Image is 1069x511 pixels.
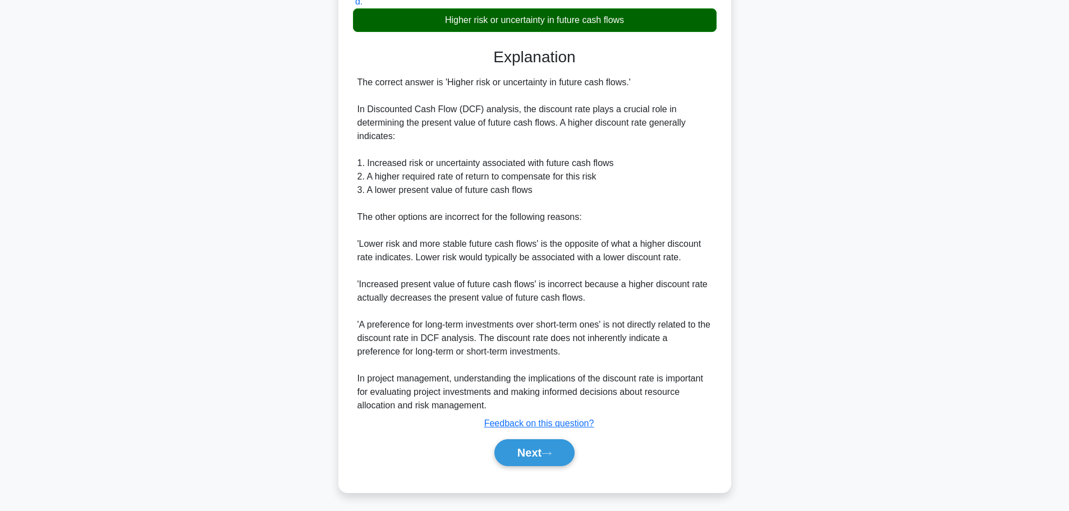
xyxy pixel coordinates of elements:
button: Next [494,439,575,466]
div: The correct answer is 'Higher risk or uncertainty in future cash flows.' In Discounted Cash Flow ... [357,76,712,412]
a: Feedback on this question? [484,418,594,428]
h3: Explanation [360,48,710,67]
div: Higher risk or uncertainty in future cash flows [353,8,717,32]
